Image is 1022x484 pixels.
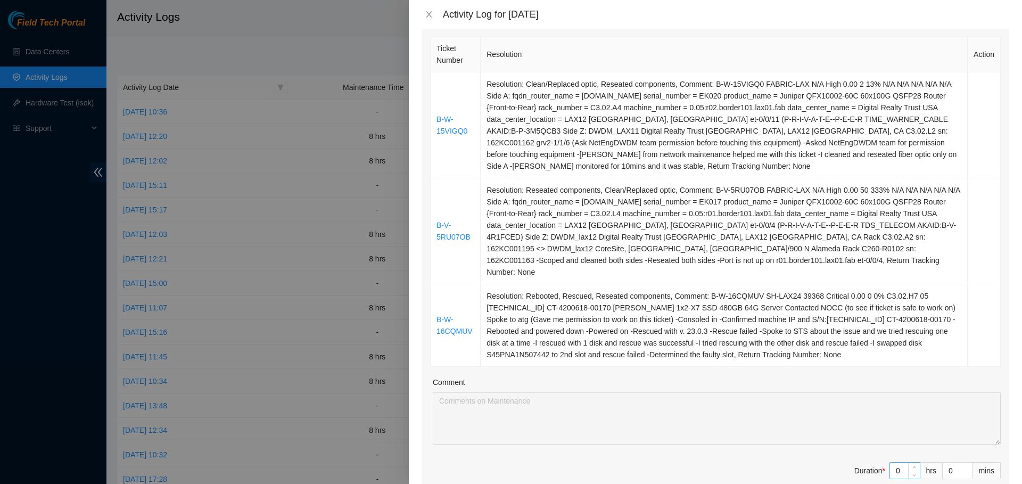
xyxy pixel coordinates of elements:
th: Ticket Number [431,37,481,72]
td: Resolution: Rebooted, Rescued, Reseated components, Comment: B-W-16CQMUV SH-LAX24 39368 Critical ... [481,284,968,367]
a: B-W-15VIGQ0 [436,115,467,135]
span: Increase Value [908,463,920,471]
textarea: Comment [433,392,1001,445]
label: Comment [433,376,465,388]
span: close [425,10,433,19]
th: Resolution [481,37,968,72]
span: up [911,464,918,471]
button: Close [422,10,436,20]
span: down [911,472,918,478]
td: Resolution: Reseated components, Clean/Replaced optic, Comment: B-V-5RU07OB FABRIC-LAX N/A High 0... [481,178,968,284]
a: B-V-5RU07OB [436,221,471,241]
div: Activity Log for [DATE] [443,9,1009,20]
div: hrs [920,462,943,479]
div: Duration [854,465,885,477]
div: mins [972,462,1001,479]
th: Action [968,37,1001,72]
a: B-W-16CQMUV [436,315,473,335]
td: Resolution: Clean/Replaced optic, Reseated components, Comment: B-W-15VIGQ0 FABRIC-LAX N/A High 0... [481,72,968,178]
span: Decrease Value [908,471,920,479]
